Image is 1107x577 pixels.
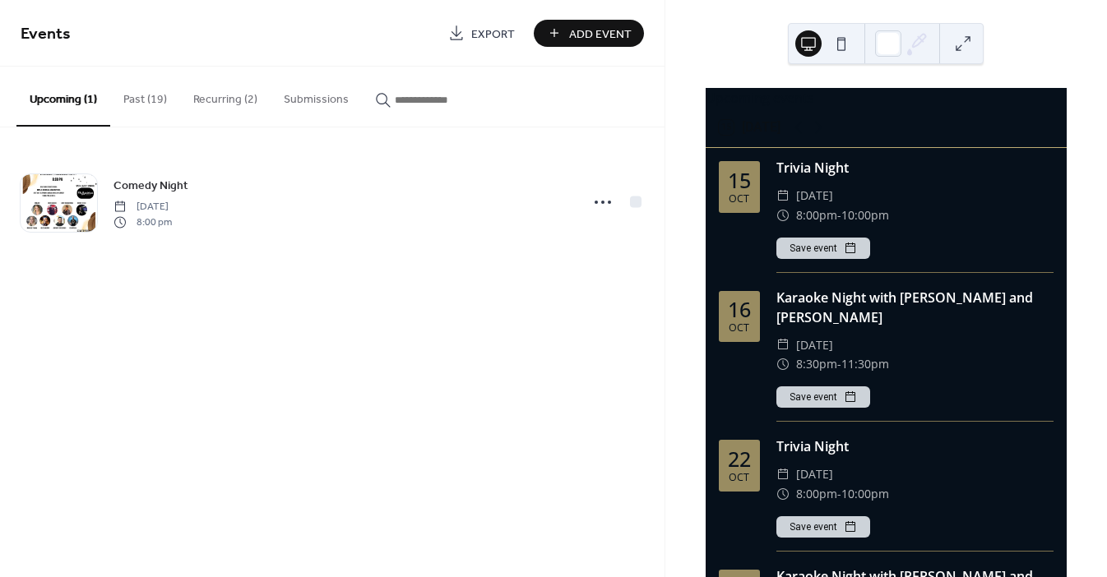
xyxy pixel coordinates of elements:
span: 11:30pm [841,354,889,374]
span: 8:00pm [796,484,837,504]
div: Karaoke Night with [PERSON_NAME] and [PERSON_NAME] [776,288,1054,327]
div: Trivia Night [776,436,1054,456]
span: Events [21,18,71,50]
span: 10:00pm [841,205,889,225]
div: ​ [776,335,790,355]
button: Past (19) [110,67,180,125]
span: - [837,354,841,374]
div: Oct [729,194,749,205]
a: Export [436,20,527,47]
div: 22 [728,449,751,469]
button: Submissions [271,67,362,125]
span: 8:00pm [796,205,837,225]
span: [DATE] [796,186,833,205]
span: Add Event [569,25,632,43]
span: Export [471,25,515,43]
a: Comedy Night [113,176,188,195]
div: Upcoming events [706,88,1067,108]
span: 8:30pm [796,354,837,374]
button: Upcoming (1) [16,67,110,127]
span: [DATE] [796,464,833,484]
div: ​ [776,205,790,225]
div: Oct [729,473,749,483]
div: ​ [776,354,790,374]
div: 16 [728,299,751,320]
span: [DATE] [796,335,833,355]
button: Save event [776,516,870,538]
span: - [837,205,841,225]
span: Comedy Night [113,178,188,195]
span: 8:00 pm [113,215,172,229]
div: ​ [776,484,790,504]
button: Save event [776,386,870,408]
button: Recurring (2) [180,67,271,125]
span: 10:00pm [841,484,889,504]
div: Oct [729,323,749,334]
span: - [837,484,841,504]
div: ​ [776,464,790,484]
div: Trivia Night [776,158,1054,178]
div: 15 [728,170,751,191]
div: ​ [776,186,790,205]
button: Save event [776,238,870,259]
span: [DATE] [113,200,172,215]
button: Add Event [534,20,644,47]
